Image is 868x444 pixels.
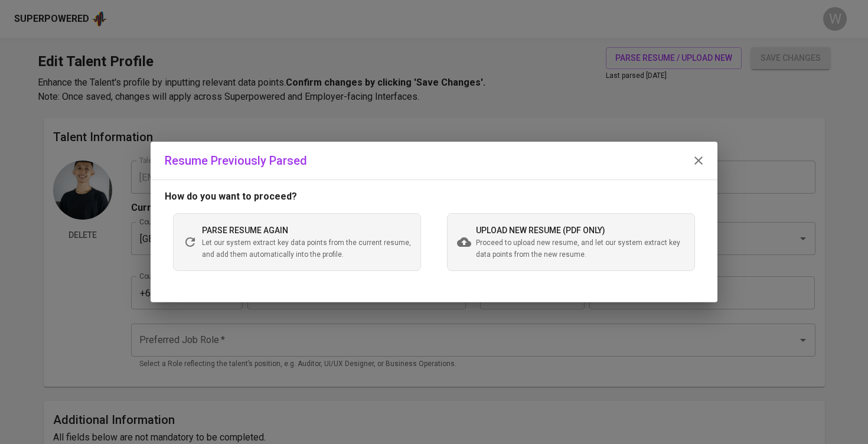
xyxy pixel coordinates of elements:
[476,237,685,261] span: Proceed to upload new resume, and let our system extract key data points from the new resume.
[476,226,605,235] span: upload new resume (pdf only)
[165,190,703,204] p: How do you want to proceed?
[165,151,703,170] div: Resume Previously Parsed
[202,226,288,235] span: parse resume again
[202,237,411,261] span: Let our system extract key data points from the current resume, and add them automatically into t...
